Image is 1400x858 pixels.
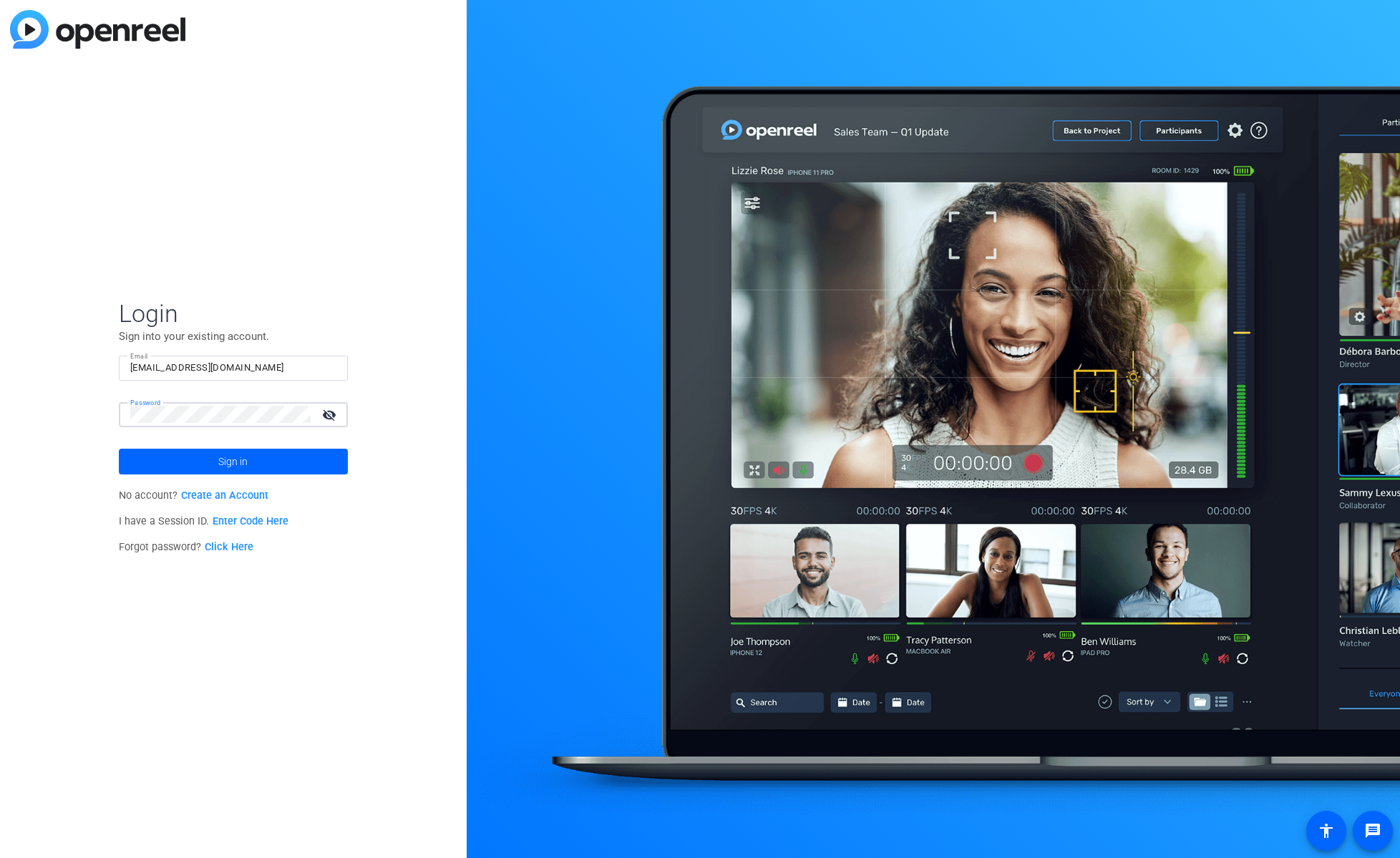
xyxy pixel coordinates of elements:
mat-icon: message [1364,822,1381,839]
mat-label: Password [130,399,161,406]
span: Sign in [218,444,248,479]
img: blue-gradient.svg [10,10,185,49]
button: Sign in [119,449,348,474]
mat-label: Email [130,352,148,360]
span: I have a Session ID. [119,515,288,527]
a: Click Here [205,541,253,553]
span: No account? [119,489,268,502]
span: Forgot password? [119,541,253,553]
mat-icon: accessibility [1318,822,1335,839]
mat-icon: visibility_off [313,404,348,425]
a: Enter Code Here [213,515,288,527]
span: Login [119,298,348,328]
input: Enter Email Address [130,359,336,376]
a: Create an Account [181,489,268,502]
p: Sign into your existing account. [119,328,348,344]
